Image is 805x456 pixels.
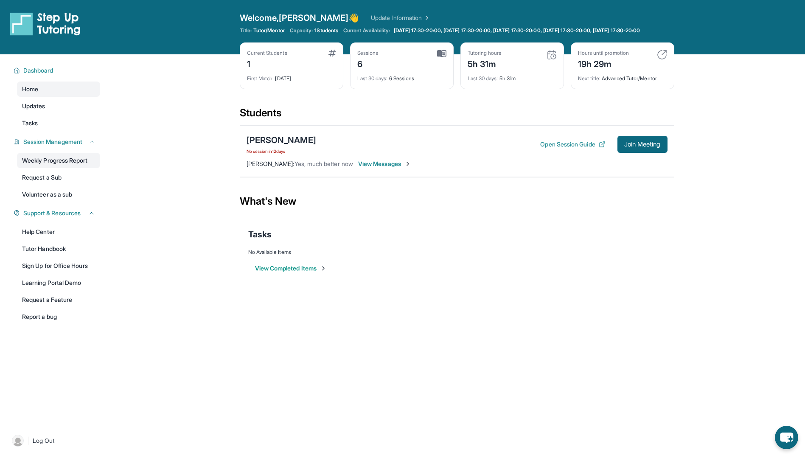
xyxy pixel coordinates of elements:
[617,136,668,153] button: Join Meeting
[394,27,640,34] span: [DATE] 17:30-20:00, [DATE] 17:30-20:00, [DATE] 17:30-20:00, [DATE] 17:30-20:00, [DATE] 17:30-20:00
[468,50,502,56] div: Tutoring hours
[468,56,502,70] div: 5h 31m
[17,292,100,307] a: Request a Feature
[253,27,285,34] span: Tutor/Mentor
[248,228,272,240] span: Tasks
[17,224,100,239] a: Help Center
[240,27,252,34] span: Title:
[248,249,666,256] div: No Available Items
[20,209,95,217] button: Support & Resources
[247,160,295,167] span: [PERSON_NAME] :
[357,50,379,56] div: Sessions
[295,160,353,167] span: Yes, much better now
[392,27,642,34] a: [DATE] 17:30-20:00, [DATE] 17:30-20:00, [DATE] 17:30-20:00, [DATE] 17:30-20:00, [DATE] 17:30-20:00
[328,50,336,56] img: card
[578,75,601,82] span: Next title :
[22,85,38,93] span: Home
[314,27,338,34] span: 1 Students
[17,115,100,131] a: Tasks
[247,70,336,82] div: [DATE]
[17,82,100,97] a: Home
[247,148,316,155] span: No session in 12 days
[357,70,446,82] div: 6 Sessions
[10,12,81,36] img: logo
[17,170,100,185] a: Request a Sub
[17,241,100,256] a: Tutor Handbook
[20,66,95,75] button: Dashboard
[247,50,287,56] div: Current Students
[255,264,327,273] button: View Completed Items
[343,27,390,34] span: Current Availability:
[247,75,274,82] span: First Match :
[23,66,53,75] span: Dashboard
[240,106,674,125] div: Students
[20,138,95,146] button: Session Management
[240,183,674,220] div: What's New
[468,75,498,82] span: Last 30 days :
[578,56,629,70] div: 19h 29m
[358,160,411,168] span: View Messages
[17,275,100,290] a: Learning Portal Demo
[357,75,388,82] span: Last 30 days :
[657,50,667,60] img: card
[17,153,100,168] a: Weekly Progress Report
[624,142,661,147] span: Join Meeting
[247,134,316,146] div: [PERSON_NAME]
[437,50,446,57] img: card
[422,14,430,22] img: Chevron Right
[22,102,45,110] span: Updates
[8,431,100,450] a: |Log Out
[357,56,379,70] div: 6
[404,160,411,167] img: Chevron-Right
[578,50,629,56] div: Hours until promotion
[17,187,100,202] a: Volunteer as a sub
[23,138,82,146] span: Session Management
[371,14,430,22] a: Update Information
[23,209,81,217] span: Support & Resources
[578,70,667,82] div: Advanced Tutor/Mentor
[17,309,100,324] a: Report a bug
[12,435,24,447] img: user-img
[22,119,38,127] span: Tasks
[540,140,605,149] button: Open Session Guide
[33,436,55,445] span: Log Out
[547,50,557,60] img: card
[27,436,29,446] span: |
[247,56,287,70] div: 1
[17,99,100,114] a: Updates
[240,12,359,24] span: Welcome, [PERSON_NAME] 👋
[775,426,798,449] button: chat-button
[17,258,100,273] a: Sign Up for Office Hours
[290,27,313,34] span: Capacity:
[468,70,557,82] div: 5h 31m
